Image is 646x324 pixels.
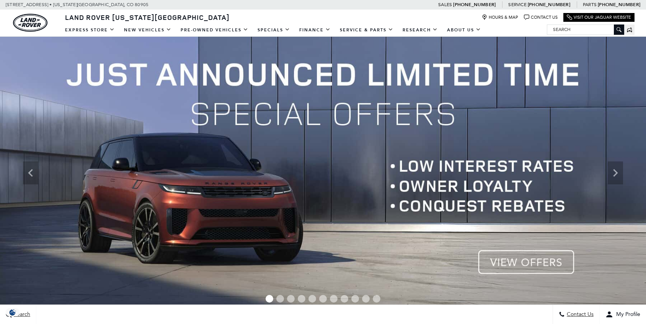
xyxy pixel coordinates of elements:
span: Go to slide 2 [276,295,284,303]
span: My Profile [613,311,640,318]
a: Research [398,23,442,37]
nav: Main Navigation [60,23,486,37]
a: land-rover [13,14,47,32]
span: Land Rover [US_STATE][GEOGRAPHIC_DATA] [65,13,230,22]
span: Go to slide 7 [330,295,338,303]
a: [PHONE_NUMBER] [453,2,496,8]
div: Previous [23,161,38,184]
img: Land Rover [13,14,47,32]
a: New Vehicles [119,23,176,37]
a: Pre-Owned Vehicles [176,23,253,37]
a: Hours & Map [482,15,518,20]
span: Go to slide 8 [341,295,348,303]
a: [PHONE_NUMBER] [598,2,640,8]
a: [STREET_ADDRESS] • [US_STATE][GEOGRAPHIC_DATA], CO 80905 [6,2,148,7]
a: [PHONE_NUMBER] [528,2,570,8]
span: Go to slide 9 [351,295,359,303]
span: Go to slide 11 [373,295,380,303]
img: Opt-Out Icon [4,308,21,316]
span: Parts [583,2,597,7]
a: Visit Our Jaguar Website [567,15,631,20]
span: Contact Us [565,311,594,318]
a: Finance [295,23,335,37]
button: Open user profile menu [600,305,646,324]
section: Click to Open Cookie Consent Modal [4,308,21,316]
a: Specials [253,23,295,37]
span: Go to slide 10 [362,295,370,303]
div: Next [608,161,623,184]
span: Go to slide 4 [298,295,305,303]
span: Go to slide 6 [319,295,327,303]
a: Service & Parts [335,23,398,37]
a: EXPRESS STORE [60,23,119,37]
input: Search [547,25,624,34]
span: Go to slide 1 [266,295,273,303]
a: Contact Us [524,15,558,20]
span: Go to slide 5 [308,295,316,303]
a: About Us [442,23,486,37]
span: Go to slide 3 [287,295,295,303]
a: Land Rover [US_STATE][GEOGRAPHIC_DATA] [60,13,234,22]
span: Service [508,2,526,7]
span: Sales [438,2,452,7]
